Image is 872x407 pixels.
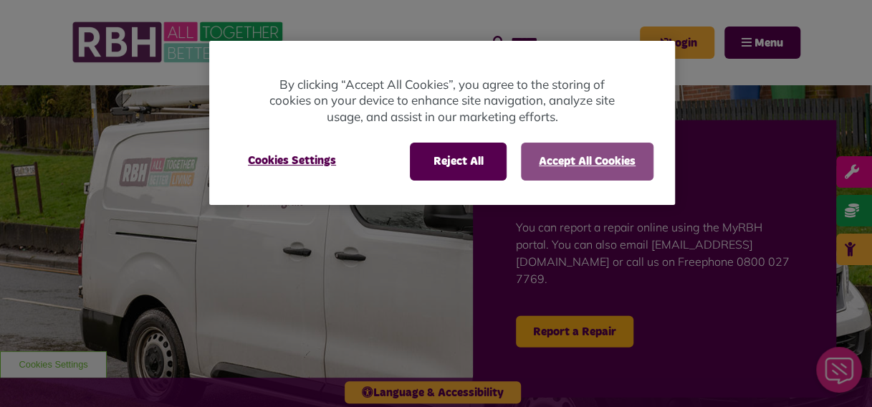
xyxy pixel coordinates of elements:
[9,4,54,50] div: Close Web Assistant
[231,143,353,178] button: Cookies Settings
[410,143,507,180] button: Reject All
[267,77,618,125] p: By clicking “Accept All Cookies”, you agree to the storing of cookies on your device to enhance s...
[209,41,675,205] div: Cookie banner
[209,41,675,205] div: Privacy
[521,143,653,180] button: Accept All Cookies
